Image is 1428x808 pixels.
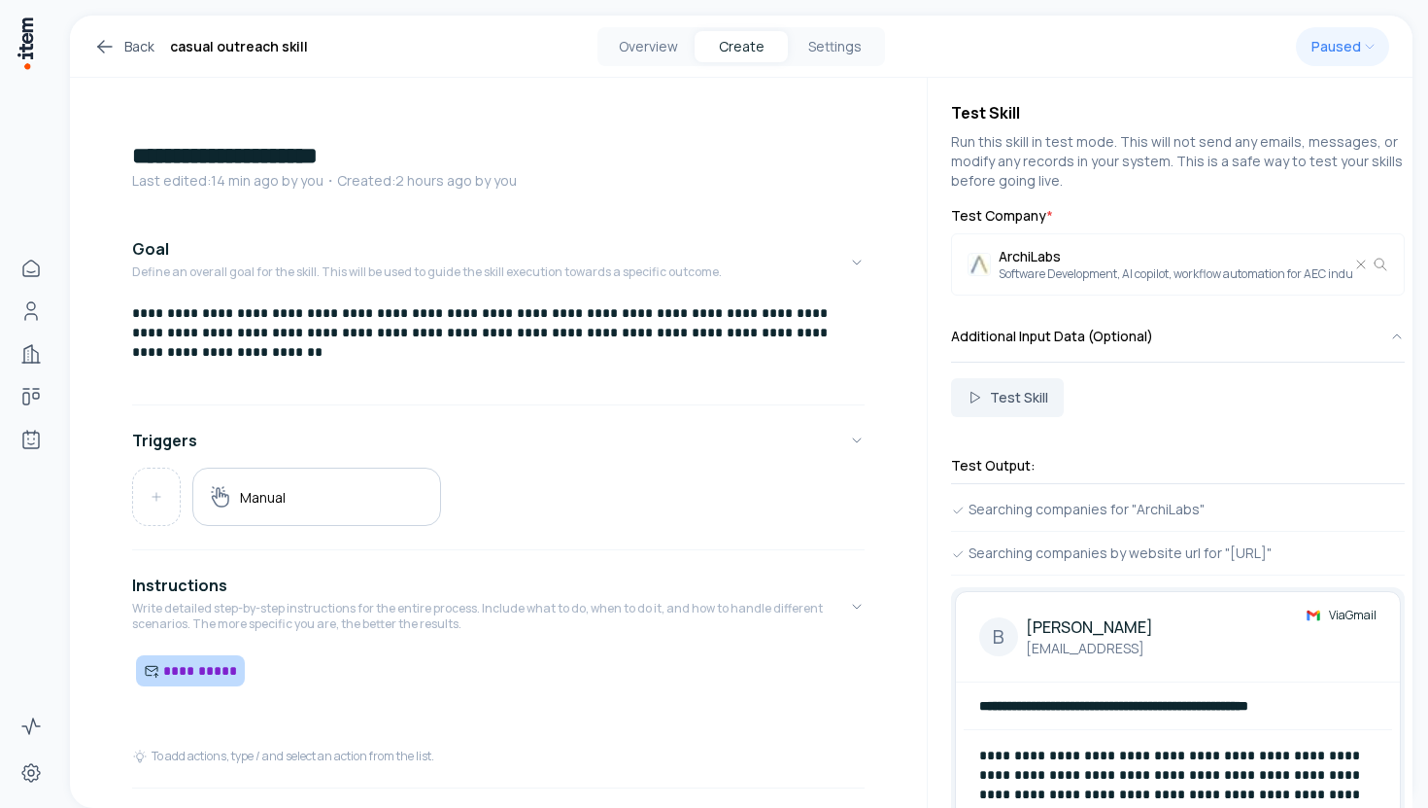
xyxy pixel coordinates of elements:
[12,377,51,416] a: Deals
[132,601,849,632] p: Write detailed step-by-step instructions for the entire process. Include what to do, when to do i...
[12,292,51,331] a: People
[951,132,1405,191] p: Run this skill in test mode. This will not send any emails, messages, or modify any records in yo...
[16,16,35,71] img: Item Brain Logo
[240,488,286,507] h5: Manual
[951,500,1405,519] div: Searching companies for "ArchiLabs"
[951,101,1405,124] h4: Test Skill
[12,707,51,746] a: Activity
[951,206,1405,226] label: Test Company
[1306,608,1321,623] img: gmail
[93,35,154,58] a: Back
[132,558,865,655] button: InstructionsWrite detailed step-by-step instructions for the entire process. Include what to do, ...
[132,574,227,597] h4: Instructions
[132,222,865,303] button: GoalDefine an overall goal for the skill. This will be used to guide the skill execution towards ...
[999,247,1374,266] span: ArchiLabs
[170,35,308,58] h1: casual outreach skill
[968,253,991,276] img: ArchiLabs
[979,617,1018,656] div: B
[788,31,881,62] button: Settings
[695,31,788,62] button: Create
[132,655,865,780] div: InstructionsWrite detailed step-by-step instructions for the entire process. Include what to do, ...
[951,544,1405,563] div: Searching companies by website url for "[URL]"
[12,334,51,373] a: Companies
[601,31,695,62] button: Overview
[999,266,1374,282] span: Software Development, AI copilot, workflow automation for AEC industry
[132,468,865,542] div: Triggers
[12,420,51,459] a: Agents
[132,303,865,397] div: GoalDefine an overall goal for the skill. This will be used to guide the skill execution towards ...
[1026,615,1153,639] h4: [PERSON_NAME]
[132,749,434,764] div: To add actions, type / and select an action from the list.
[951,311,1405,362] button: Additional Input Data (Optional)
[12,754,51,792] a: Settings
[1026,639,1153,658] p: [EMAIL_ADDRESS]
[951,378,1064,417] button: Test Skill
[132,429,197,452] h4: Triggers
[132,413,865,468] button: Triggers
[12,249,51,288] a: Home
[1329,608,1377,623] span: Via Gmail
[132,264,722,280] p: Define an overall goal for the skill. This will be used to guide the skill execution towards a sp...
[132,171,865,191] p: Last edited: 14 min ago by you ・Created: 2 hours ago by you
[132,237,169,261] h4: Goal
[951,456,1405,475] h3: Test Output:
